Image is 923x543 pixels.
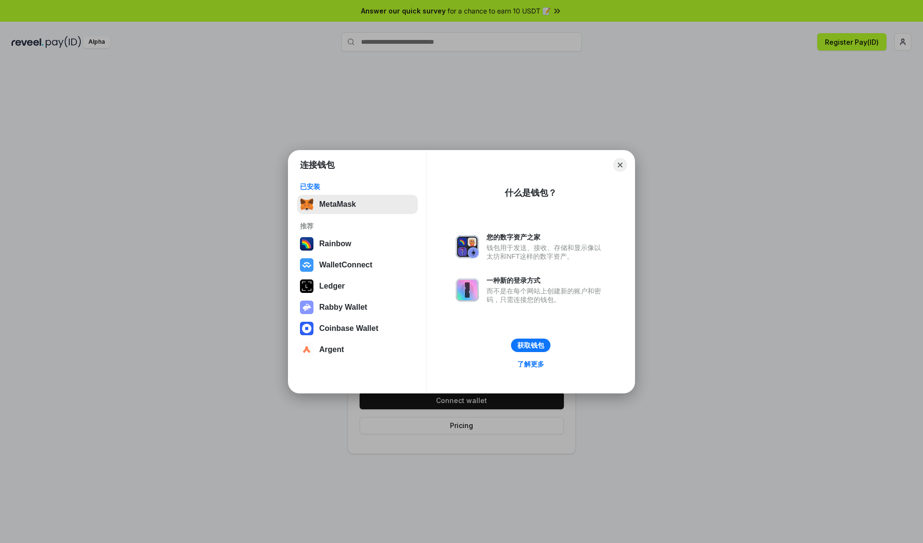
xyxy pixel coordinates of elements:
[300,237,313,251] img: svg+xml,%3Csvg%20width%3D%22120%22%20height%3D%22120%22%20viewBox%3D%220%200%20120%20120%22%20fil...
[486,287,606,304] div: 而不是在每个网站上创建新的账户和密码，只需连接您的钱包。
[505,187,557,199] div: 什么是钱包？
[300,222,415,230] div: 推荐
[297,277,418,296] button: Ledger
[456,278,479,302] img: svg+xml,%3Csvg%20xmlns%3D%22http%3A%2F%2Fwww.w3.org%2F2000%2Fsvg%22%20fill%3D%22none%22%20viewBox...
[300,198,313,211] img: svg+xml,%3Csvg%20fill%3D%22none%22%20height%3D%2233%22%20viewBox%3D%220%200%2035%2033%22%20width%...
[297,340,418,359] button: Argent
[319,261,373,269] div: WalletConnect
[300,301,313,314] img: svg+xml,%3Csvg%20xmlns%3D%22http%3A%2F%2Fwww.w3.org%2F2000%2Fsvg%22%20fill%3D%22none%22%20viewBox...
[300,343,313,356] img: svg+xml,%3Csvg%20width%3D%2228%22%20height%3D%2228%22%20viewBox%3D%220%200%2028%2028%22%20fill%3D...
[319,200,356,209] div: MetaMask
[486,243,606,261] div: 钱包用于发送、接收、存储和显示像以太坊和NFT这样的数字资产。
[517,360,544,368] div: 了解更多
[319,303,367,312] div: Rabby Wallet
[300,279,313,293] img: svg+xml,%3Csvg%20xmlns%3D%22http%3A%2F%2Fwww.w3.org%2F2000%2Fsvg%22%20width%3D%2228%22%20height%3...
[319,282,345,290] div: Ledger
[300,258,313,272] img: svg+xml,%3Csvg%20width%3D%2228%22%20height%3D%2228%22%20viewBox%3D%220%200%2028%2028%22%20fill%3D...
[300,322,313,335] img: svg+xml,%3Csvg%20width%3D%2228%22%20height%3D%2228%22%20viewBox%3D%220%200%2028%2028%22%20fill%3D...
[297,195,418,214] button: MetaMask
[613,158,627,172] button: Close
[511,358,550,370] a: 了解更多
[517,341,544,350] div: 获取钱包
[486,276,606,285] div: 一种新的登录方式
[297,298,418,317] button: Rabby Wallet
[319,240,351,248] div: Rainbow
[300,182,415,191] div: 已安装
[319,345,344,354] div: Argent
[300,159,335,171] h1: 连接钱包
[456,235,479,258] img: svg+xml,%3Csvg%20xmlns%3D%22http%3A%2F%2Fwww.w3.org%2F2000%2Fsvg%22%20fill%3D%22none%22%20viewBox...
[486,233,606,241] div: 您的数字资产之家
[297,234,418,253] button: Rainbow
[297,255,418,275] button: WalletConnect
[511,339,550,352] button: 获取钱包
[319,324,378,333] div: Coinbase Wallet
[297,319,418,338] button: Coinbase Wallet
